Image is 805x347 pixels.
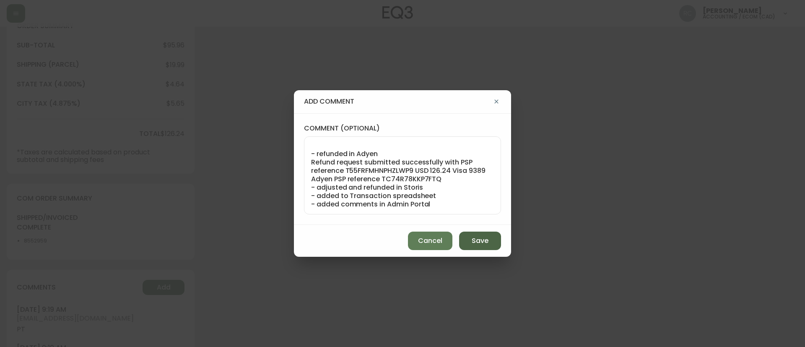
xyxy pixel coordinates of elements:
h4: add comment [304,97,492,106]
span: Cancel [418,236,442,245]
button: Cancel [408,232,452,250]
label: comment (optional) [304,124,501,133]
span: Save [472,236,488,245]
button: Save [459,232,501,250]
textarea: TICKET# 818685 ECOM ORD# 4134394 CUST# 316442498 WRONG RETURNS: 316442498 - refunded to SERV 3164... [311,142,494,209]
